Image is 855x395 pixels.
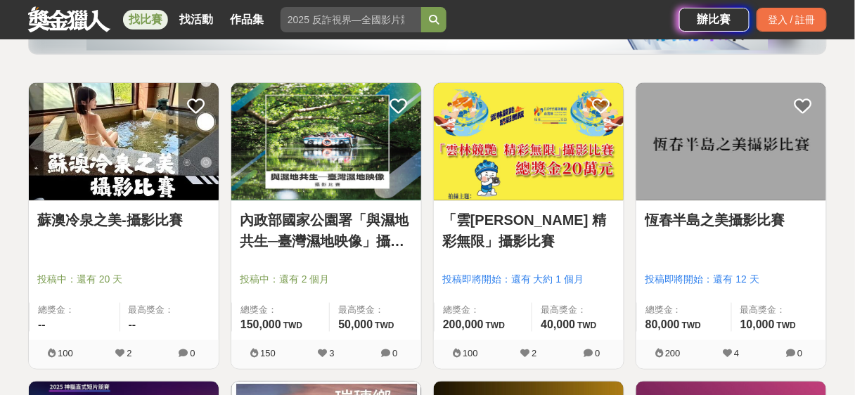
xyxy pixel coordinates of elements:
[37,209,210,231] a: 蘇澳冷泉之美-攝影比賽
[38,303,111,317] span: 總獎金：
[595,348,600,358] span: 0
[240,209,413,252] a: 內政部國家公園署「與濕地共生─臺灣濕地映像」攝影比賽
[58,348,73,358] span: 100
[577,320,596,330] span: TWD
[129,303,211,317] span: 最高獎金：
[734,348,739,358] span: 4
[231,83,421,200] img: Cover Image
[190,348,195,358] span: 0
[281,7,421,32] input: 2025 反詐視界—全國影片競賽
[740,303,818,317] span: 最高獎金：
[532,348,536,358] span: 2
[645,303,723,317] span: 總獎金：
[260,348,276,358] span: 150
[240,272,413,287] span: 投稿中：還有 2 個月
[443,318,484,330] span: 200,000
[338,303,413,317] span: 最高獎金：
[442,272,615,287] span: 投稿即將開始：還有 大約 1 個月
[740,318,775,330] span: 10,000
[645,318,680,330] span: 80,000
[757,8,827,32] div: 登入 / 註冊
[636,83,826,200] img: Cover Image
[679,8,750,32] a: 辦比賽
[240,318,281,330] span: 150,000
[127,348,131,358] span: 2
[486,320,505,330] span: TWD
[224,10,269,30] a: 作品集
[797,348,802,358] span: 0
[645,209,818,231] a: 恆春半島之美攝影比賽
[174,10,219,30] a: 找活動
[129,318,136,330] span: --
[442,209,615,252] a: 「雲[PERSON_NAME] 精彩無限」攝影比賽
[463,348,478,358] span: 100
[37,272,210,287] span: 投稿中：還有 20 天
[645,272,818,287] span: 投稿即將開始：還有 12 天
[240,303,321,317] span: 總獎金：
[29,83,219,200] img: Cover Image
[283,320,302,330] span: TWD
[123,10,168,30] a: 找比賽
[434,83,624,200] img: Cover Image
[38,318,46,330] span: --
[443,303,523,317] span: 總獎金：
[375,320,394,330] span: TWD
[338,318,373,330] span: 50,000
[541,303,615,317] span: 最高獎金：
[329,348,334,358] span: 3
[777,320,796,330] span: TWD
[682,320,701,330] span: TWD
[665,348,681,358] span: 200
[541,318,575,330] span: 40,000
[392,348,397,358] span: 0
